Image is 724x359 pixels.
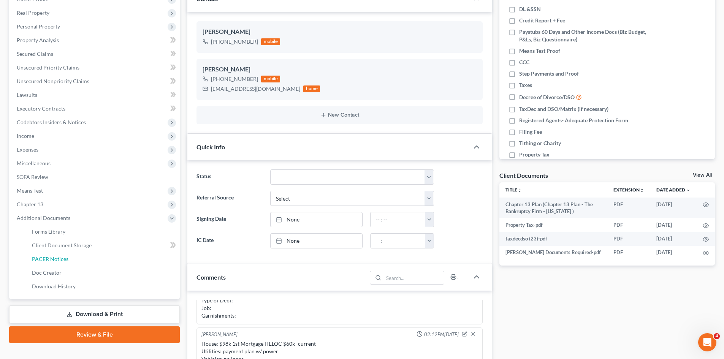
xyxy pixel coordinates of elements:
[26,239,180,252] a: Client Document Storage
[499,171,548,179] div: Client Documents
[17,51,53,57] span: Secured Claims
[519,93,575,101] span: Decree of Divorce/DSO
[17,160,51,166] span: Miscellaneous
[32,242,92,248] span: Client Document Storage
[613,187,644,193] a: Extensionunfold_more
[201,331,238,338] div: [PERSON_NAME]
[519,105,608,113] span: TaxDec and DSO/Matrix (if necessary)
[17,133,34,139] span: Income
[193,233,266,248] label: IC Date
[650,218,697,232] td: [DATE]
[640,188,644,193] i: unfold_more
[26,252,180,266] a: PACER Notices
[211,38,258,45] span: [PHONE_NUMBER]
[650,246,697,259] td: [DATE]
[17,78,89,84] span: Unsecured Nonpriority Claims
[607,198,650,218] td: PDF
[17,201,43,207] span: Chapter 13
[519,5,541,13] span: DL &SSN
[656,187,691,193] a: Date Added expand_more
[17,146,38,153] span: Expenses
[607,218,650,232] td: PDF
[11,88,180,102] a: Lawsuits
[519,17,565,24] span: Credit Report + Fee
[32,256,68,262] span: PACER Notices
[499,246,607,259] td: [PERSON_NAME] Documents Required-pdf
[32,269,62,276] span: Doc Creator
[17,37,59,43] span: Property Analysis
[26,280,180,293] a: Download History
[261,76,280,82] div: mobile
[17,105,65,112] span: Executory Contracts
[424,331,459,338] span: 02:12PM[DATE]
[371,234,425,248] input: -- : --
[11,47,180,61] a: Secured Claims
[17,187,43,194] span: Means Test
[384,271,444,284] input: Search...
[211,76,258,82] span: [PHONE_NUMBER]
[17,215,70,221] span: Additional Documents
[193,212,266,227] label: Signing Date
[499,232,607,246] td: taxdecdso (23)-pdf
[17,64,79,71] span: Unsecured Priority Claims
[11,61,180,74] a: Unsecured Priority Claims
[196,143,225,150] span: Quick Info
[517,188,522,193] i: unfold_more
[607,246,650,259] td: PDF
[17,9,49,16] span: Real Property
[519,151,550,158] span: Property Tax
[11,102,180,115] a: Executory Contracts
[499,218,607,232] td: Property Tax-pdf
[32,228,65,235] span: Forms Library
[193,169,266,185] label: Status
[26,225,180,239] a: Forms Library
[17,23,60,30] span: Personal Property
[26,266,180,280] a: Doc Creator
[211,85,300,93] div: [EMAIL_ADDRESS][DOMAIN_NAME]
[686,188,691,193] i: expand_more
[714,333,720,339] span: 4
[650,232,697,246] td: [DATE]
[519,117,628,124] span: Registered Agents- Adequate Protection Form
[11,33,180,47] a: Property Analysis
[17,119,86,125] span: Codebtors Insiders & Notices
[519,59,529,66] span: CCC
[9,305,180,323] a: Download & Print
[693,172,712,178] a: View All
[203,112,477,118] button: New Contact
[196,274,226,281] span: Comments
[32,283,76,289] span: Download History
[271,212,362,227] a: None
[17,92,37,98] span: Lawsuits
[698,333,716,351] iframe: Intercom live chat
[519,128,542,136] span: Filing Fee
[193,191,266,206] label: Referral Source
[519,139,561,147] span: Tithing or Charity
[499,198,607,218] td: Chapter 13 Plan (Chapter 13 Plan - The Bankruptcy Firm - [US_STATE] )
[261,38,280,45] div: mobile
[505,187,522,193] a: Titleunfold_more
[17,174,48,180] span: SOFA Review
[203,65,477,74] div: [PERSON_NAME]
[519,28,654,43] span: Paystubs 60 Days and Other Income Docs (Biz Budget, P&Ls, Biz Questionnaire)
[303,85,320,92] div: home
[519,70,579,77] span: Step Payments and Proof
[203,27,477,36] div: [PERSON_NAME]
[650,198,697,218] td: [DATE]
[271,234,362,248] a: None
[607,232,650,246] td: PDF
[9,326,180,343] a: Review & File
[11,170,180,184] a: SOFA Review
[371,212,425,227] input: -- : --
[519,47,560,55] span: Means Test Proof
[11,74,180,88] a: Unsecured Nonpriority Claims
[519,81,532,89] span: Taxes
